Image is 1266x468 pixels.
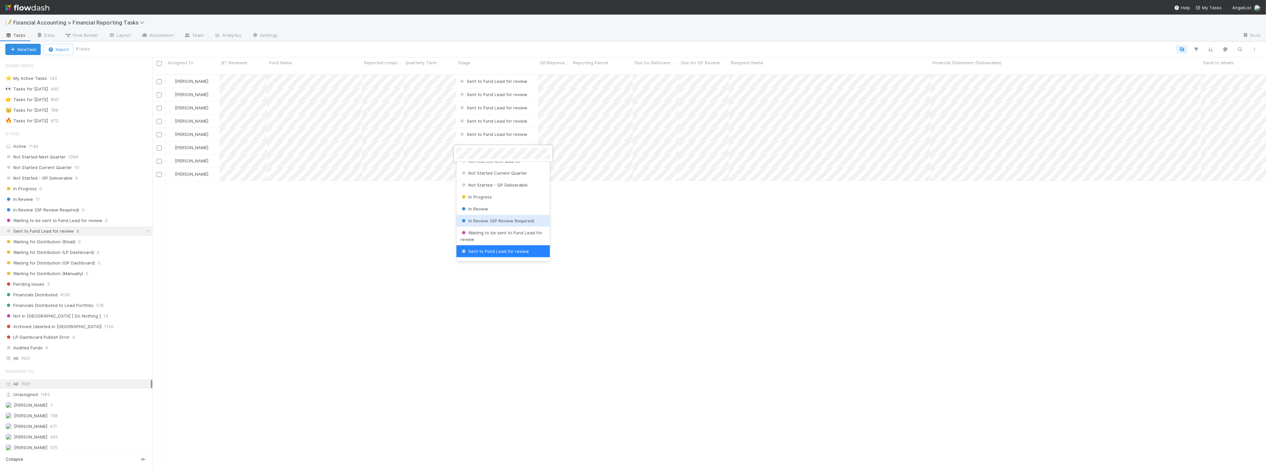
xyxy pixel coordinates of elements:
span: In Review [460,206,488,211]
span: Not Started Current Quarter [460,170,527,176]
span: In Progress [460,194,492,200]
span: In Review (GP Review Required) [460,218,534,223]
span: Not Started - GP Deliverable [460,182,528,188]
span: Sent to Fund Lead for review [460,249,529,254]
span: Waiting to be sent to Fund Lead for review [460,230,542,242]
span: Waiting for Distribution (Email) [460,261,531,266]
